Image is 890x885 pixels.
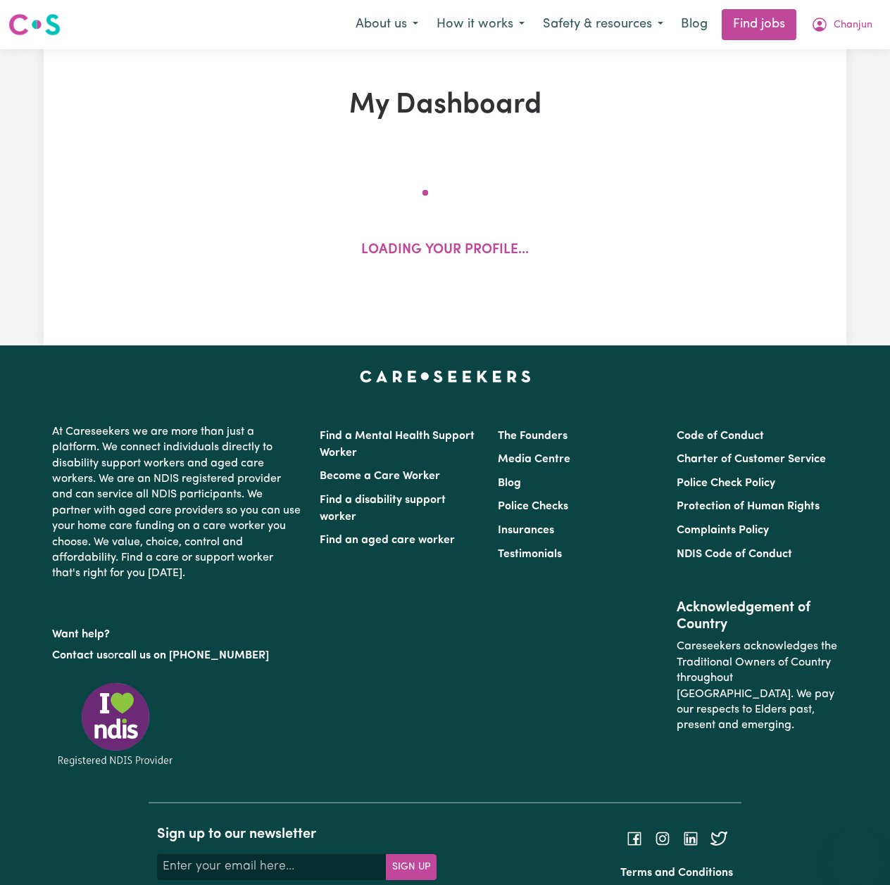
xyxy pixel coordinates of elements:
a: Find a Mental Health Support Worker [320,431,475,459]
a: Blog [672,9,716,40]
h2: Sign up to our newsletter [157,826,437,843]
a: The Founders [498,431,568,442]
img: Careseekers logo [8,12,61,37]
a: NDIS Code of Conduct [677,549,792,560]
button: Subscribe [386,854,437,879]
a: Insurances [498,525,554,536]
a: Careseekers home page [360,371,531,382]
a: Complaints Policy [677,525,769,536]
input: Enter your email here... [157,854,387,879]
button: Safety & resources [534,10,672,39]
h2: Acknowledgement of Country [677,599,838,633]
a: Follow Careseekers on LinkedIn [682,832,699,843]
a: Follow Careseekers on Facebook [626,832,643,843]
a: Find an aged care worker [320,535,455,546]
a: Media Centre [498,454,570,465]
p: Loading your profile... [361,241,529,261]
a: Blog [498,478,521,489]
a: Terms and Conditions [620,867,733,879]
button: My Account [802,10,882,39]
a: Protection of Human Rights [677,501,820,512]
a: Testimonials [498,549,562,560]
a: Contact us [52,650,108,661]
p: At Careseekers we are more than just a platform. We connect individuals directly to disability su... [52,419,303,587]
a: Find a disability support worker [320,495,446,523]
a: Charter of Customer Service [677,454,826,465]
span: Chanjun [834,18,872,33]
button: How it works [427,10,534,39]
a: Follow Careseekers on Twitter [710,832,727,843]
a: Police Check Policy [677,478,775,489]
a: Follow Careseekers on Instagram [654,832,671,843]
p: Want help? [52,621,303,642]
button: About us [346,10,427,39]
a: call us on [PHONE_NUMBER] [118,650,269,661]
img: Registered NDIS provider [52,680,179,768]
p: Careseekers acknowledges the Traditional Owners of Country throughout [GEOGRAPHIC_DATA]. We pay o... [677,633,838,739]
a: Find jobs [722,9,796,40]
a: Police Checks [498,501,568,512]
h1: My Dashboard [186,89,704,122]
a: Code of Conduct [677,431,764,442]
a: Careseekers logo [8,8,61,41]
a: Become a Care Worker [320,471,440,482]
iframe: Button to launch messaging window [834,829,879,874]
p: or [52,642,303,669]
